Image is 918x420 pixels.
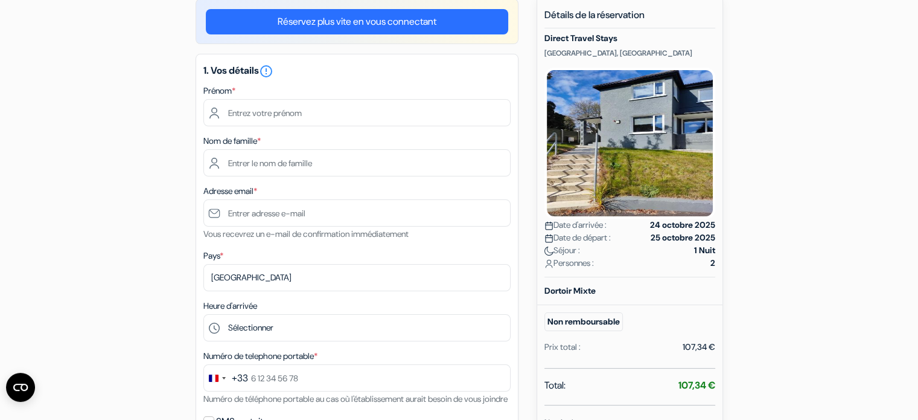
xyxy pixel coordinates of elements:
[544,244,580,257] span: Séjour :
[204,365,248,391] button: Change country, selected France (+33)
[544,378,566,393] span: Total:
[203,99,511,126] input: Entrez votre prénom
[259,64,273,79] i: error_outline
[544,9,715,28] h5: Détails de la réservation
[651,231,715,244] strong: 25 octobre 2025
[203,135,261,147] label: Nom de famille
[203,185,257,198] label: Adresse email
[710,257,715,270] strong: 2
[544,33,715,44] h5: Direct Travel Stays
[203,199,511,227] input: Entrer adresse e-mail
[203,149,511,176] input: Entrer le nom de famille
[203,350,317,363] label: Numéro de telephone portable
[232,371,248,386] div: +33
[203,300,257,312] label: Heure d'arrivée
[203,364,511,392] input: 6 12 34 56 78
[203,228,409,239] small: Vous recevrez un e-mail de confirmation immédiatement
[203,64,511,79] h5: 1. Vos détails
[544,257,594,270] span: Personnes :
[544,341,581,354] div: Prix total :
[544,48,715,58] p: [GEOGRAPHIC_DATA], [GEOGRAPHIC_DATA]
[544,285,596,296] b: Dortoir Mixte
[544,234,553,243] img: calendar.svg
[544,259,553,268] img: user_icon.svg
[544,312,623,331] small: Non remboursable
[694,244,715,257] strong: 1 Nuit
[203,250,223,262] label: Pays
[544,231,611,244] span: Date de départ :
[683,341,715,354] div: 107,34 €
[544,219,607,231] span: Date d'arrivée :
[650,219,715,231] strong: 24 octobre 2025
[678,379,715,392] strong: 107,34 €
[259,64,273,77] a: error_outline
[544,221,553,230] img: calendar.svg
[203,393,508,404] small: Numéro de téléphone portable au cas où l'établissement aurait besoin de vous joindre
[203,85,235,97] label: Prénom
[6,373,35,402] button: Ouvrir le widget CMP
[544,247,553,256] img: moon.svg
[206,9,508,34] a: Réservez plus vite en vous connectant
